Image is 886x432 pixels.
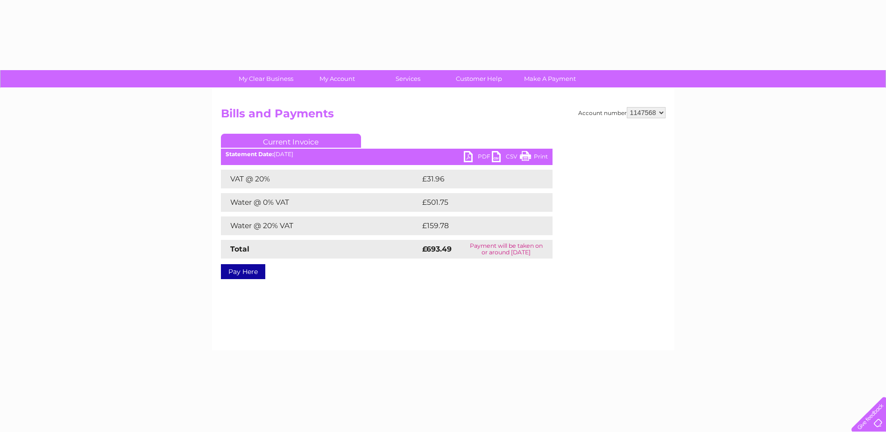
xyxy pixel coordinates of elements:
a: Customer Help [440,70,517,87]
strong: £693.49 [422,245,452,253]
b: Statement Date: [226,151,274,158]
a: Print [520,151,548,165]
a: CSV [492,151,520,165]
td: £159.78 [420,216,535,235]
td: £501.75 [420,193,535,212]
a: My Clear Business [227,70,305,87]
div: [DATE] [221,151,553,158]
strong: Total [230,245,249,253]
a: Pay Here [221,264,265,279]
td: Water @ 20% VAT [221,216,420,235]
a: PDF [464,151,492,165]
td: £31.96 [420,170,533,188]
a: Current Invoice [221,134,361,148]
td: VAT @ 20% [221,170,420,188]
a: Make A Payment [511,70,588,87]
td: Water @ 0% VAT [221,193,420,212]
a: Services [369,70,447,87]
div: Account number [578,107,666,118]
td: Payment will be taken on or around [DATE] [460,240,552,259]
a: My Account [298,70,376,87]
h2: Bills and Payments [221,107,666,125]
